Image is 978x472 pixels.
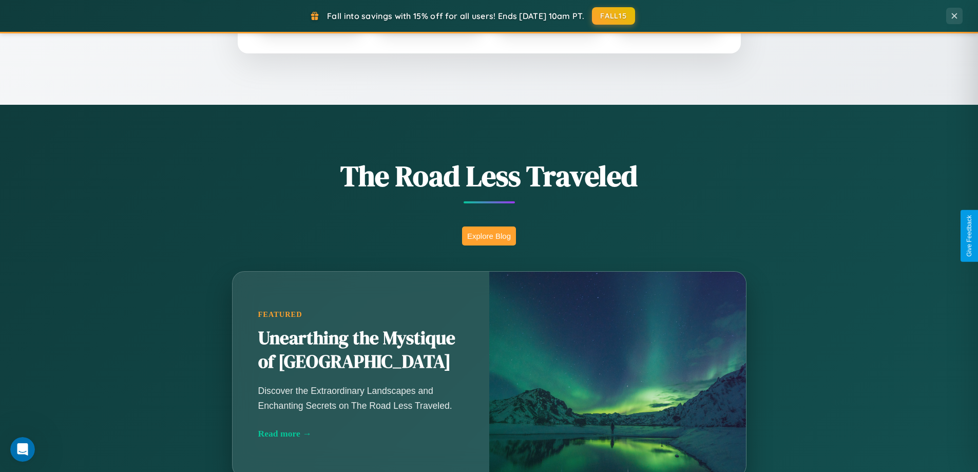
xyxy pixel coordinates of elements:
div: Give Feedback [966,215,973,257]
span: Fall into savings with 15% off for all users! Ends [DATE] 10am PT. [327,11,584,21]
p: Discover the Extraordinary Landscapes and Enchanting Secrets on The Road Less Traveled. [258,384,464,412]
h2: Unearthing the Mystique of [GEOGRAPHIC_DATA] [258,327,464,374]
button: FALL15 [592,7,635,25]
button: Explore Blog [462,226,516,246]
div: Read more → [258,428,464,439]
iframe: Intercom live chat [10,437,35,462]
div: Featured [258,310,464,319]
h1: The Road Less Traveled [181,156,797,196]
